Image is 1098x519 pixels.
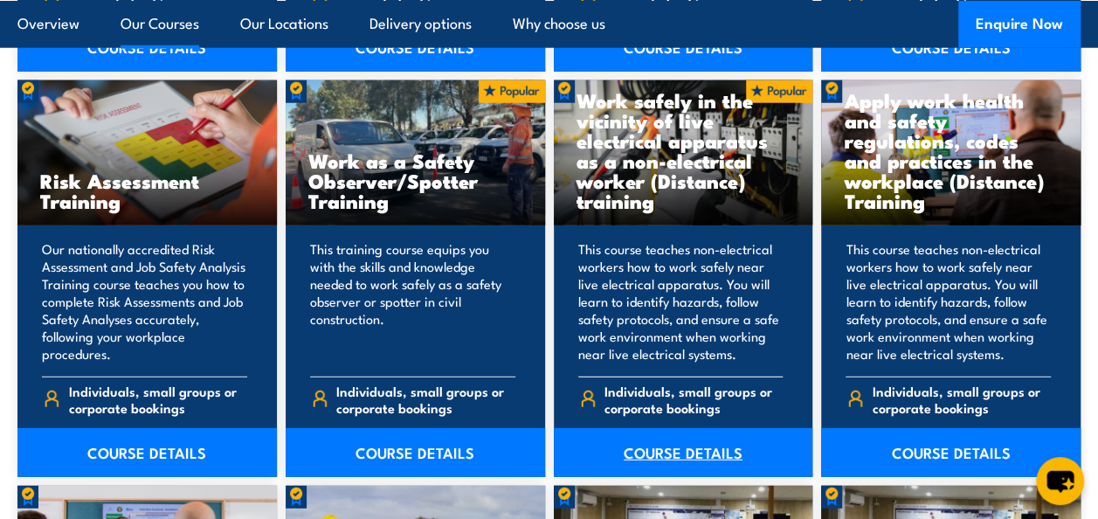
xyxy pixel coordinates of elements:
[554,428,813,477] a: COURSE DETAILS
[846,240,1051,363] p: This course teaches non-electrical workers how to work safely near live electrical apparatus. You...
[578,240,784,363] p: This course teaches non-electrical workers how to work safely near live electrical apparatus. You...
[40,170,254,211] h3: Risk Assessment Training
[604,383,783,416] span: Individuals, small groups or corporate bookings
[1036,457,1084,505] button: chat-button
[69,383,247,416] span: Individuals, small groups or corporate bookings
[577,90,791,211] h3: Work safely in the vicinity of live electrical apparatus as a non-electrical worker (Distance) tr...
[821,428,1081,477] a: COURSE DETAILS
[844,90,1058,211] h3: Apply work health and safety regulations, codes and practices in the workplace (Distance) Training
[42,240,247,363] p: Our nationally accredited Risk Assessment and Job Safety Analysis Training course teaches you how...
[308,150,522,211] h3: Work as a Safety Observer/Spotter Training
[286,428,545,477] a: COURSE DETAILS
[310,240,515,363] p: This training course equips you with the skills and knowledge needed to work safely as a safety o...
[17,428,277,477] a: COURSE DETAILS
[873,383,1051,416] span: Individuals, small groups or corporate bookings
[336,383,514,416] span: Individuals, small groups or corporate bookings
